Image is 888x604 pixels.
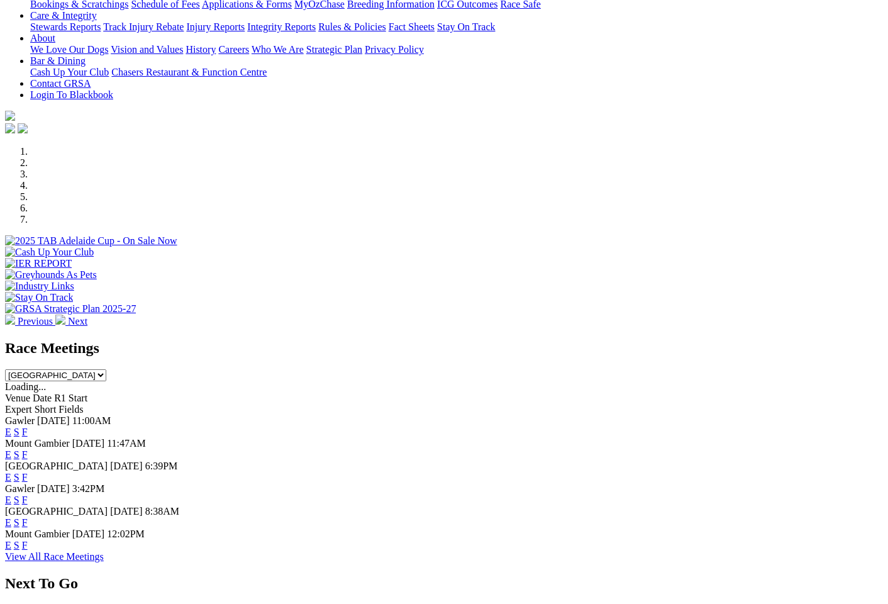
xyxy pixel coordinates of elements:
[389,21,435,32] a: Fact Sheets
[318,21,386,32] a: Rules & Policies
[55,316,87,327] a: Next
[5,258,72,269] img: IER REPORT
[58,404,83,415] span: Fields
[14,540,19,551] a: S
[14,517,19,528] a: S
[252,44,304,55] a: Who We Are
[5,495,11,505] a: E
[437,21,495,32] a: Stay On Track
[5,427,11,437] a: E
[186,21,245,32] a: Injury Reports
[5,506,108,517] span: [GEOGRAPHIC_DATA]
[5,415,35,426] span: Gawler
[30,67,109,77] a: Cash Up Your Club
[103,21,184,32] a: Track Injury Rebate
[22,472,28,483] a: F
[14,449,19,460] a: S
[55,315,65,325] img: chevron-right-pager-white.svg
[37,483,70,494] span: [DATE]
[5,247,94,258] img: Cash Up Your Club
[22,540,28,551] a: F
[18,123,28,133] img: twitter.svg
[5,517,11,528] a: E
[5,461,108,471] span: [GEOGRAPHIC_DATA]
[145,506,179,517] span: 8:38AM
[5,575,883,592] h2: Next To Go
[110,461,143,471] span: [DATE]
[35,404,57,415] span: Short
[72,483,105,494] span: 3:42PM
[5,315,15,325] img: chevron-left-pager-white.svg
[5,281,74,292] img: Industry Links
[30,78,91,89] a: Contact GRSA
[30,89,113,100] a: Login To Blackbook
[30,21,101,32] a: Stewards Reports
[30,10,97,21] a: Care & Integrity
[5,269,97,281] img: Greyhounds As Pets
[22,449,28,460] a: F
[5,303,136,315] img: GRSA Strategic Plan 2025-27
[5,111,15,121] img: logo-grsa-white.png
[5,123,15,133] img: facebook.svg
[186,44,216,55] a: History
[247,21,316,32] a: Integrity Reports
[111,67,267,77] a: Chasers Restaurant & Function Centre
[5,551,104,562] a: View All Race Meetings
[107,438,146,449] span: 11:47AM
[5,292,73,303] img: Stay On Track
[72,415,111,426] span: 11:00AM
[22,427,28,437] a: F
[54,393,87,403] span: R1 Start
[111,44,183,55] a: Vision and Values
[5,472,11,483] a: E
[218,44,249,55] a: Careers
[22,495,28,505] a: F
[30,44,108,55] a: We Love Our Dogs
[18,316,53,327] span: Previous
[145,461,178,471] span: 6:39PM
[68,316,87,327] span: Next
[5,483,35,494] span: Gawler
[30,33,55,43] a: About
[37,415,70,426] span: [DATE]
[5,316,55,327] a: Previous
[72,438,105,449] span: [DATE]
[30,67,883,78] div: Bar & Dining
[72,528,105,539] span: [DATE]
[14,495,19,505] a: S
[30,44,883,55] div: About
[30,55,86,66] a: Bar & Dining
[5,235,177,247] img: 2025 TAB Adelaide Cup - On Sale Now
[5,404,32,415] span: Expert
[5,393,30,403] span: Venue
[22,517,28,528] a: F
[5,438,70,449] span: Mount Gambier
[107,528,145,539] span: 12:02PM
[365,44,424,55] a: Privacy Policy
[33,393,52,403] span: Date
[110,506,143,517] span: [DATE]
[5,540,11,551] a: E
[306,44,362,55] a: Strategic Plan
[5,528,70,539] span: Mount Gambier
[5,340,883,357] h2: Race Meetings
[30,21,883,33] div: Care & Integrity
[14,427,19,437] a: S
[5,449,11,460] a: E
[5,381,46,392] span: Loading...
[14,472,19,483] a: S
